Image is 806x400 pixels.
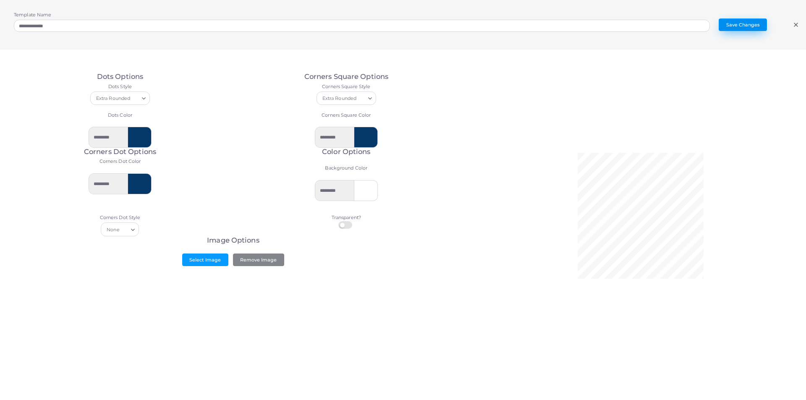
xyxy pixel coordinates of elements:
span: Extra Rounded [321,94,358,103]
label: Corners Square Color [322,112,371,119]
span: None [105,225,120,234]
span: Extra Rounded [95,94,131,103]
label: Dots Style [108,84,132,90]
input: Search for option [132,94,139,103]
div: Search for option [101,222,139,236]
h3: Image Options [12,236,455,245]
h3: Dots Options [12,73,229,81]
input: Search for option [121,225,128,234]
label: Transparent? [332,214,361,221]
button: Save Changes [719,18,767,31]
label: Corners Dot Style [100,214,141,221]
div: Search for option [317,92,376,105]
h3: Color Options [238,148,455,156]
label: Corners Square Style [322,84,370,90]
label: Dots Color [108,112,132,119]
label: Corners Dot Color [99,158,141,165]
label: Template Name [14,12,51,18]
button: Remove Image [233,254,284,266]
h3: Corners Square Options [238,73,455,81]
input: Search for option [359,94,365,103]
div: Search for option [90,92,150,105]
h3: Corners Dot Options [12,148,229,156]
label: Background Color [325,165,367,172]
button: Select Image [182,254,228,266]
